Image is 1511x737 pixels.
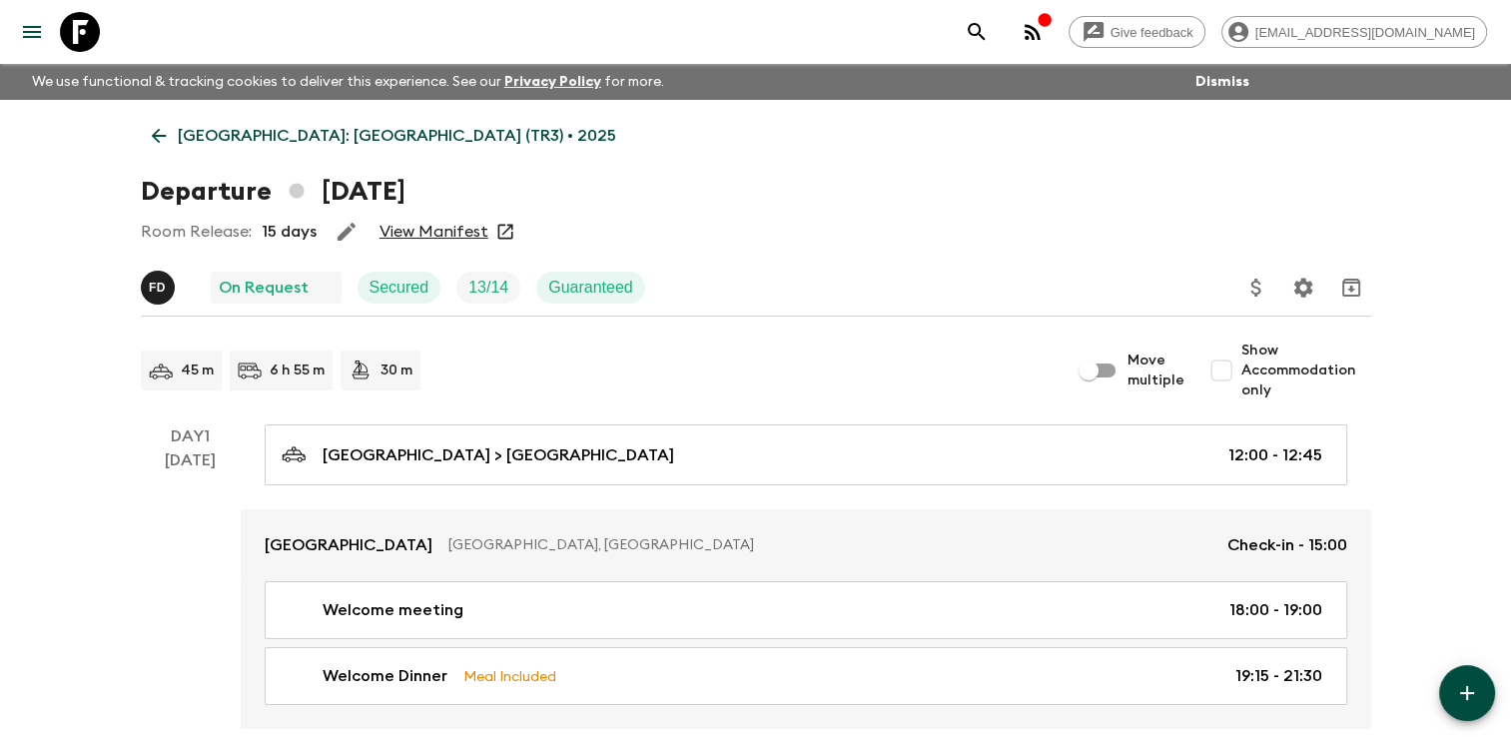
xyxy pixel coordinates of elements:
div: Trip Fill [456,272,520,304]
span: Fatih Develi [141,277,179,293]
span: Give feedback [1100,25,1204,40]
p: On Request [219,276,309,300]
p: Day 1 [141,424,241,448]
p: [GEOGRAPHIC_DATA]: [GEOGRAPHIC_DATA] (TR3) • 2025 [178,124,616,148]
p: 19:15 - 21:30 [1235,664,1322,688]
span: Move multiple [1128,351,1185,390]
p: F D [149,280,166,296]
a: Privacy Policy [504,75,601,89]
p: Check-in - 15:00 [1227,533,1347,557]
button: FD [141,271,179,305]
button: menu [12,12,52,52]
div: [EMAIL_ADDRESS][DOMAIN_NAME] [1221,16,1487,48]
p: 30 m [380,361,412,380]
div: [DATE] [165,448,216,729]
p: [GEOGRAPHIC_DATA] [265,533,432,557]
div: Secured [358,272,441,304]
p: 45 m [181,361,214,380]
button: search adventures [957,12,997,52]
button: Archive (Completed, Cancelled or Unsynced Departures only) [1331,268,1371,308]
p: 18:00 - 19:00 [1229,598,1322,622]
p: 6 h 55 m [270,361,325,380]
button: Dismiss [1190,68,1254,96]
a: [GEOGRAPHIC_DATA]: [GEOGRAPHIC_DATA] (TR3) • 2025 [141,116,627,156]
button: Settings [1283,268,1323,308]
p: Welcome Dinner [323,664,447,688]
p: Meal Included [463,665,556,687]
a: Welcome meeting18:00 - 19:00 [265,581,1347,639]
p: Welcome meeting [323,598,463,622]
p: [GEOGRAPHIC_DATA], [GEOGRAPHIC_DATA] [448,535,1211,555]
a: Welcome DinnerMeal Included19:15 - 21:30 [265,647,1347,705]
span: Show Accommodation only [1241,341,1371,400]
p: Secured [370,276,429,300]
p: We use functional & tracking cookies to deliver this experience. See our for more. [24,64,672,100]
span: [EMAIL_ADDRESS][DOMAIN_NAME] [1244,25,1486,40]
p: 13 / 14 [468,276,508,300]
p: Room Release: [141,220,252,244]
a: View Manifest [379,222,488,242]
a: Give feedback [1069,16,1205,48]
p: [GEOGRAPHIC_DATA] > [GEOGRAPHIC_DATA] [323,443,674,467]
a: [GEOGRAPHIC_DATA][GEOGRAPHIC_DATA], [GEOGRAPHIC_DATA]Check-in - 15:00 [241,509,1371,581]
p: 15 days [262,220,317,244]
a: [GEOGRAPHIC_DATA] > [GEOGRAPHIC_DATA]12:00 - 12:45 [265,424,1347,485]
button: Update Price, Early Bird Discount and Costs [1236,268,1276,308]
p: 12:00 - 12:45 [1228,443,1322,467]
h1: Departure [DATE] [141,172,405,212]
p: Guaranteed [548,276,633,300]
